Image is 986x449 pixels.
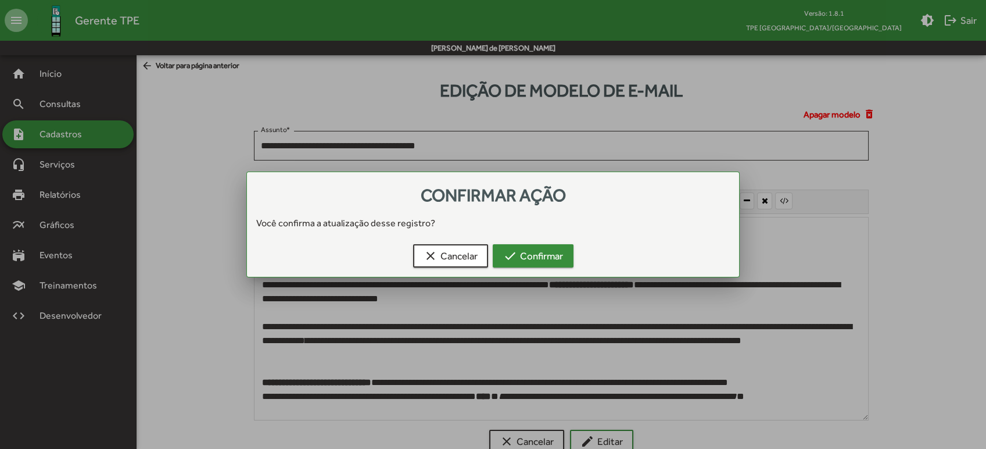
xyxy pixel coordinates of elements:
span: Confirmar ação [421,185,566,205]
span: Confirmar [503,245,563,266]
mat-icon: clear [424,249,438,263]
mat-icon: check [503,249,517,263]
button: Confirmar [493,244,573,268]
span: Cancelar [424,245,478,266]
button: Cancelar [413,244,488,268]
div: Você confirma a atualização desse registro? [247,216,739,230]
